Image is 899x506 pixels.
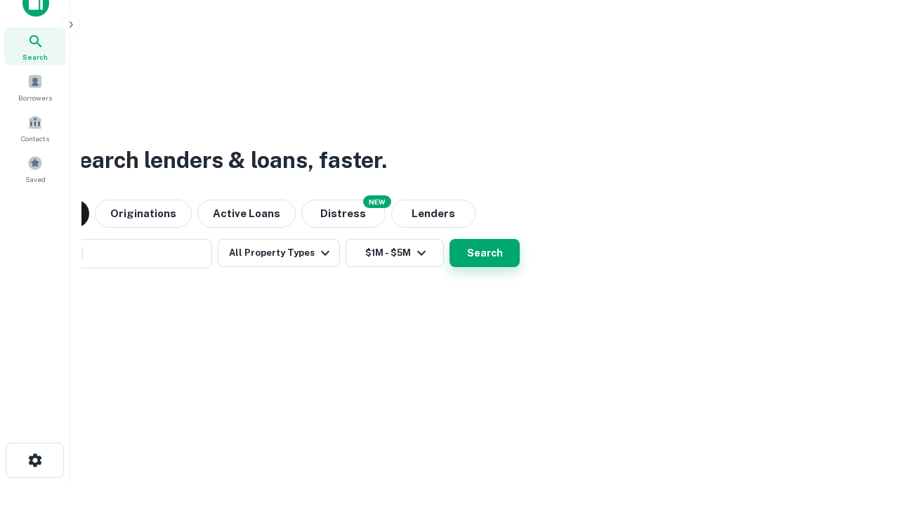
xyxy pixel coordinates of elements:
div: NEW [363,195,391,208]
h3: Search lenders & loans, faster. [64,143,387,177]
span: Search [22,51,48,63]
a: Borrowers [4,68,66,106]
span: Saved [25,174,46,185]
a: Contacts [4,109,66,147]
a: Saved [4,150,66,188]
a: Search [4,27,66,65]
button: Originations [95,200,192,228]
button: Active Loans [197,200,296,228]
button: All Property Types [218,239,340,267]
button: Search distressed loans with lien and other non-mortgage details. [301,200,386,228]
button: Lenders [391,200,475,228]
button: $1M - $5M [346,239,444,267]
span: Borrowers [18,92,52,103]
span: Contacts [21,133,49,144]
button: Search [449,239,520,267]
iframe: Chat Widget [829,394,899,461]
